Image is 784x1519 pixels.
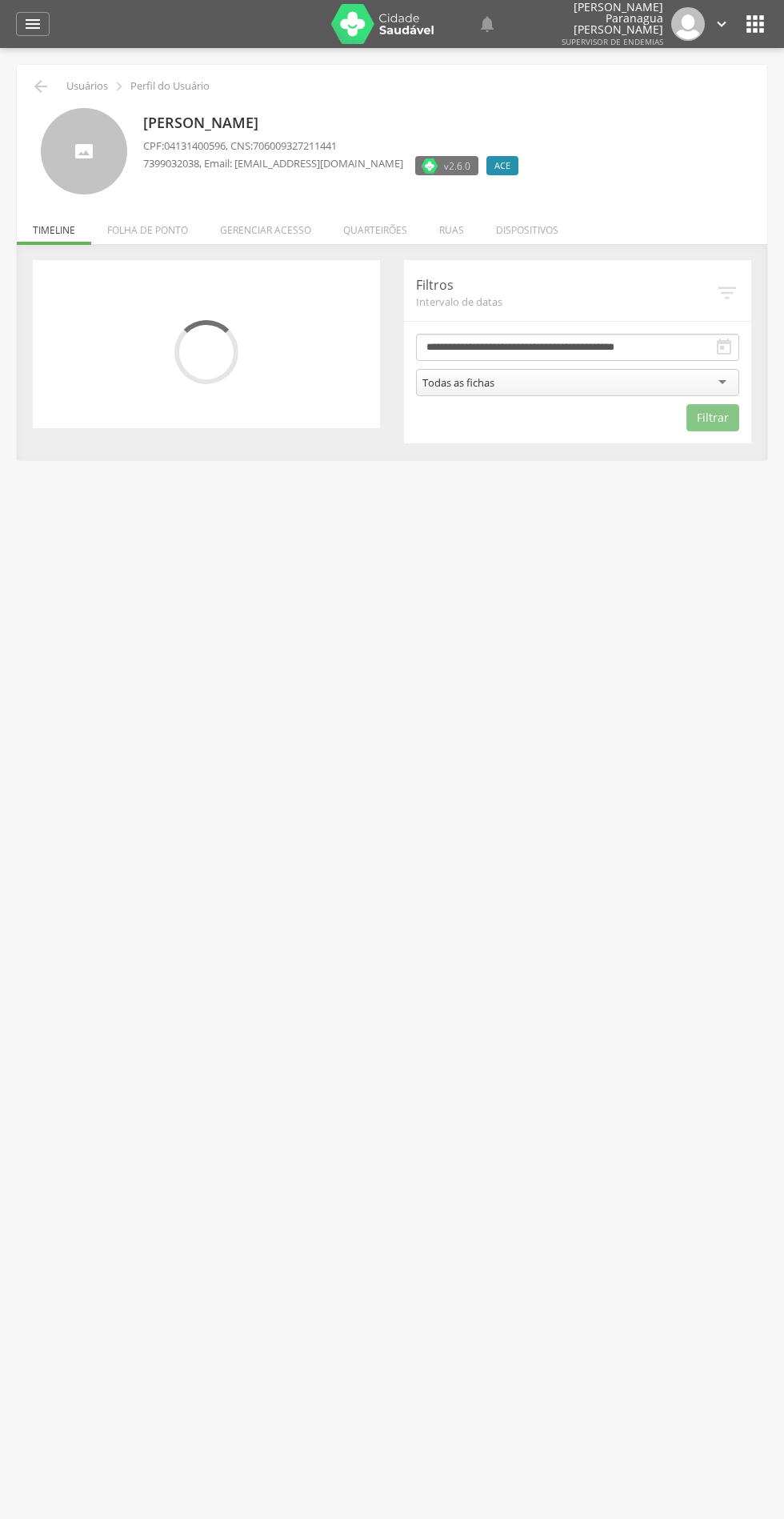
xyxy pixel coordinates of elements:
[714,338,734,357] i: 
[444,158,470,174] span: v2.6.0
[416,295,715,309] span: Intervalo de datas
[143,113,526,134] p: [PERSON_NAME]
[110,78,128,95] i: 
[16,12,50,36] a: 
[66,80,108,93] p: Usuários
[204,207,327,245] li: Gerenciar acesso
[713,15,730,33] i: 
[715,281,739,305] i: 
[494,159,510,172] span: ACE
[742,11,768,37] i: 
[415,156,478,175] label: Versão do aplicativo
[31,77,50,96] i: Voltar
[423,207,480,245] li: Ruas
[713,7,730,41] a: 
[478,7,497,41] a: 
[164,138,226,153] span: 04131400596
[130,80,210,93] p: Perfil do Usuário
[253,138,337,153] span: 706009327211441
[23,14,42,34] i: 
[327,207,423,245] li: Quarteirões
[91,207,204,245] li: Folha de ponto
[422,375,494,390] div: Todas as fichas
[562,36,663,47] span: Supervisor de Endemias
[143,156,403,171] p: , Email: [EMAIL_ADDRESS][DOMAIN_NAME]
[478,14,497,34] i: 
[686,404,739,431] button: Filtrar
[143,138,526,154] p: CPF: , CNS:
[143,156,199,170] span: 7399032038
[517,2,664,35] p: [PERSON_NAME] Paranagua [PERSON_NAME]
[416,276,715,295] p: Filtros
[480,207,574,245] li: Dispositivos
